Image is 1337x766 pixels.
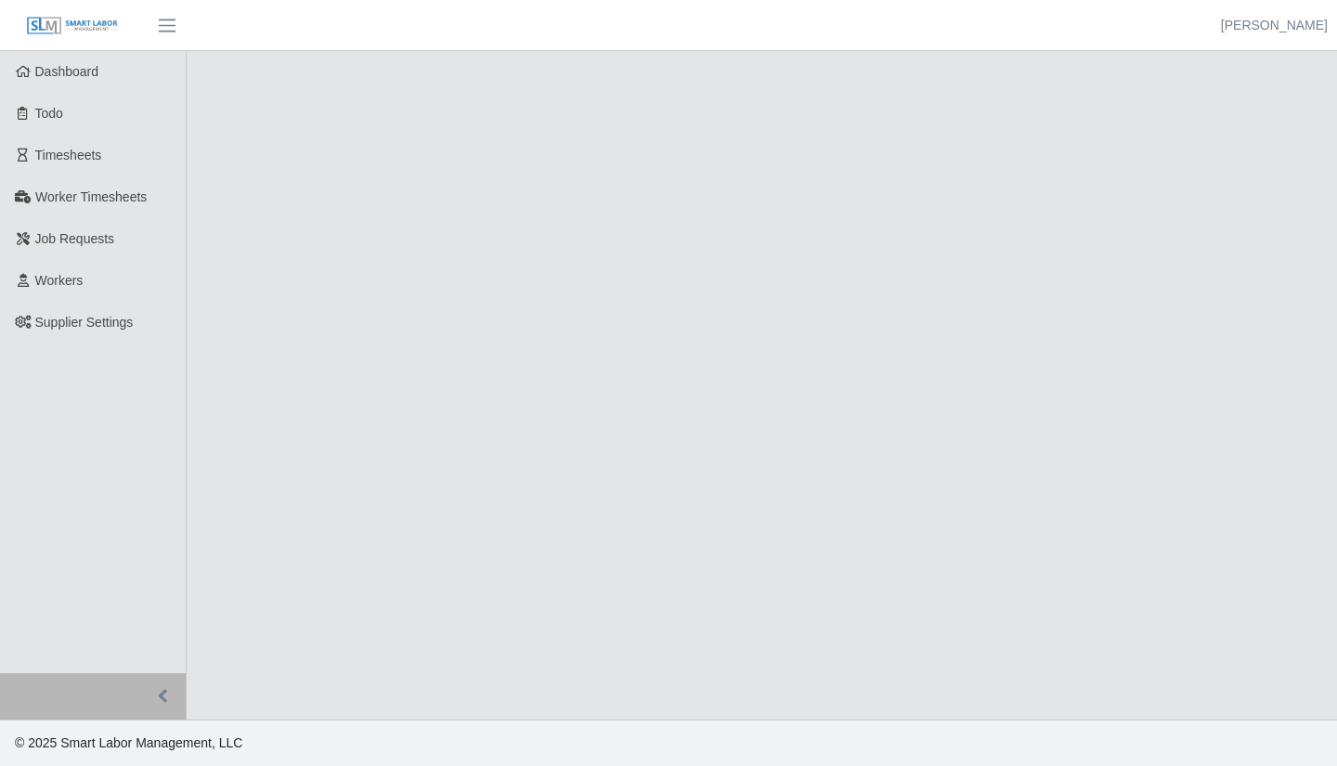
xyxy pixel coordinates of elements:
img: SLM Logo [26,16,119,36]
span: Dashboard [35,64,99,79]
span: Supplier Settings [35,315,134,330]
span: Job Requests [35,231,115,246]
span: Todo [35,106,63,121]
span: Timesheets [35,148,102,162]
span: Workers [35,273,84,288]
a: [PERSON_NAME] [1221,16,1328,35]
span: © 2025 Smart Labor Management, LLC [15,735,242,750]
span: Worker Timesheets [35,189,147,204]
